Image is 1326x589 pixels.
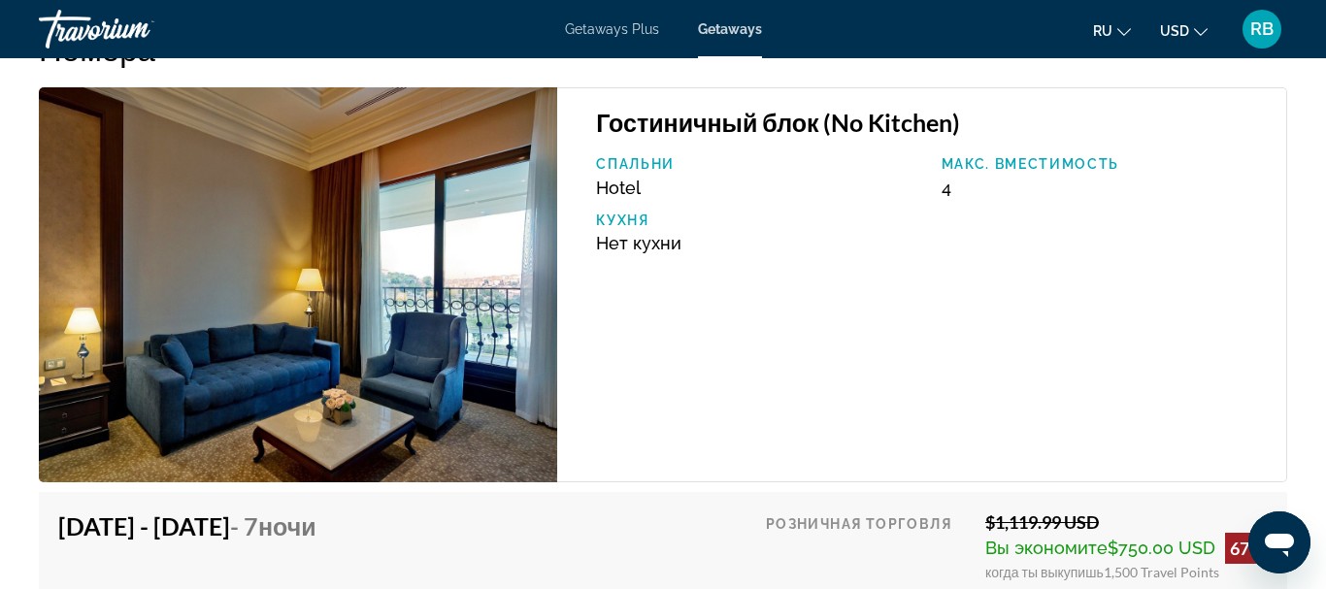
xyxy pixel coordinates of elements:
[1225,533,1268,564] div: 67%
[58,511,337,540] h4: [DATE] - [DATE]
[985,511,1268,533] div: $1,119.99 USD
[258,511,316,540] span: ночи
[1093,16,1131,45] button: Change language
[942,178,951,198] span: 4
[596,178,641,198] span: Hotel
[698,21,762,37] a: Getaways
[1108,538,1215,558] span: $750.00 USD
[230,511,316,540] span: - 7
[942,156,1267,172] p: Макс. вместимость
[596,233,681,253] span: Нет кухни
[1093,23,1112,39] span: ru
[596,213,921,228] p: Кухня
[1104,564,1219,580] span: 1,500 Travel Points
[1248,511,1310,573] iframe: Кнопка запуска окна обмена сообщениями
[39,4,233,54] a: Travorium
[985,538,1108,558] span: Вы экономите
[766,511,971,580] div: Розничная торговля
[596,156,921,172] p: Спальни
[1237,9,1287,49] button: User Menu
[565,21,659,37] a: Getaways Plus
[1160,23,1189,39] span: USD
[1250,19,1274,39] span: RB
[596,108,1267,137] h3: Гостиничный блок (No Kitchen)
[39,87,557,482] img: RU74I01X.jpg
[1160,16,1208,45] button: Change currency
[985,564,1104,580] span: когда ты выкупишь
